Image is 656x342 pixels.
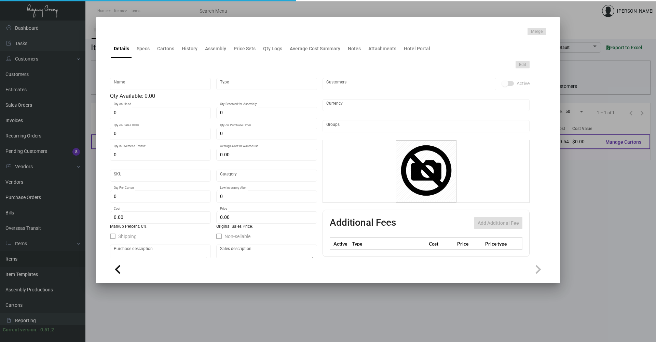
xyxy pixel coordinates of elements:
div: History [182,45,197,52]
span: Edit [519,62,526,68]
h2: Additional Fees [330,217,396,229]
div: Cartons [157,45,174,52]
span: Non-sellable [224,232,250,240]
div: Hotel Portal [404,45,430,52]
input: Add new.. [326,81,493,87]
div: Current version: [3,326,38,333]
span: Shipping [118,232,137,240]
th: Price type [483,238,514,250]
span: Active [517,79,530,88]
div: Price Sets [234,45,256,52]
div: Specs [137,45,150,52]
div: Notes [348,45,361,52]
input: Add new.. [326,123,526,129]
div: Qty Logs [263,45,282,52]
th: Price [455,238,483,250]
th: Cost [427,238,455,250]
div: Attachments [368,45,396,52]
div: Details [114,45,129,52]
button: Edit [516,61,530,68]
span: Add Additional Fee [478,220,519,226]
th: Type [351,238,427,250]
button: Merge [528,28,546,35]
th: Active [330,238,351,250]
div: Qty Available: 0.00 [110,92,317,100]
div: Assembly [205,45,226,52]
div: Average Cost Summary [290,45,340,52]
div: 0.51.2 [40,326,54,333]
button: Add Additional Fee [474,217,522,229]
span: Merge [531,29,543,35]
